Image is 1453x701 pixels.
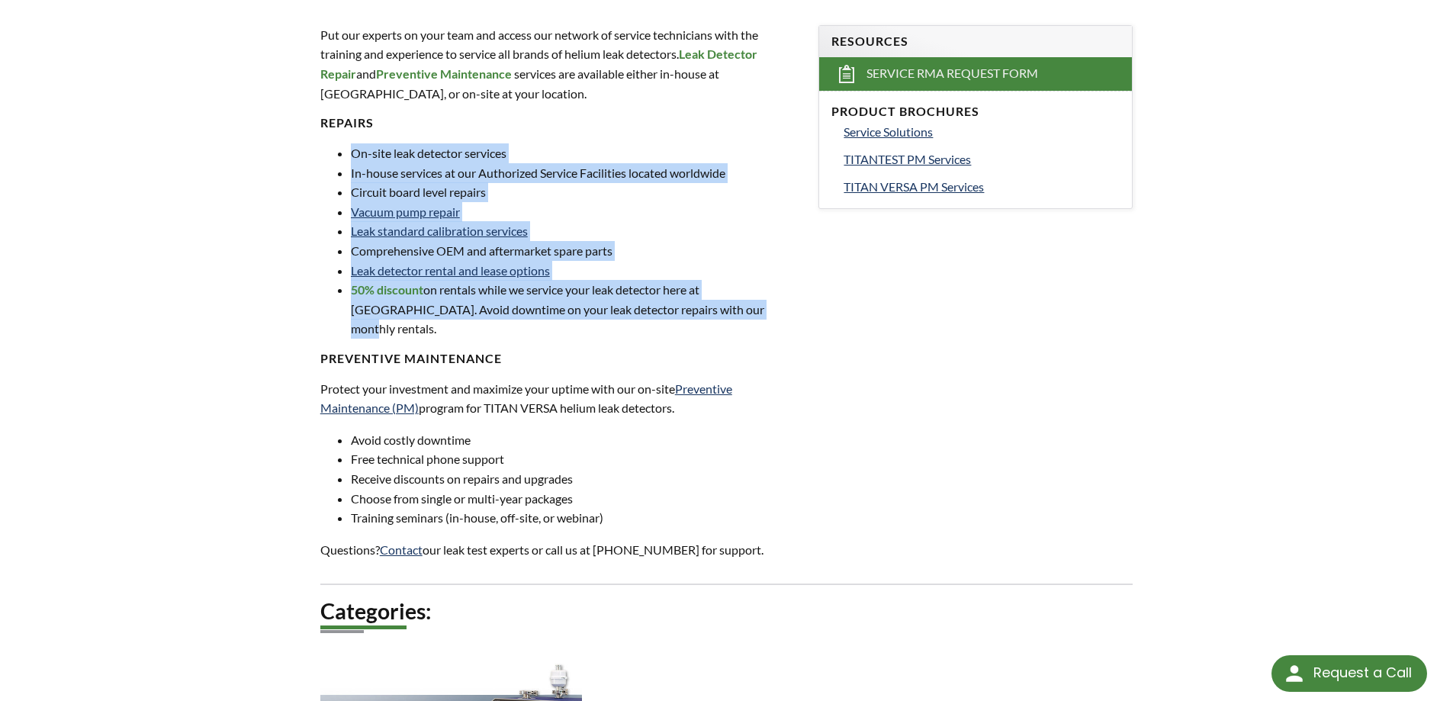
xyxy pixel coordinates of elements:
[351,223,528,238] a: Leak standard calibration services
[1282,661,1307,686] img: round button
[320,351,801,367] h4: Preventive maintenance
[376,66,512,81] strong: Preventive Maintenance
[351,449,801,469] li: Free technical phone support
[380,542,423,557] a: Contact
[844,124,933,139] span: Service Solutions
[1271,655,1427,692] div: Request a Call
[320,597,1133,625] h2: Categories:
[320,115,801,131] h4: Repairs
[844,179,984,194] span: TITAN VERSA PM Services
[351,163,801,183] li: In-house services at our Authorized Service Facilities located worldwide
[351,263,550,278] a: Leak detector rental and lease options
[831,104,1120,120] h4: Product Brochures
[844,122,1120,142] a: Service Solutions
[351,508,801,528] li: Training seminars (in-house, off-site, or webinar)
[351,469,801,489] li: Receive discounts on repairs and upgrades
[351,280,801,339] li: on rentals while we service your leak detector here at [GEOGRAPHIC_DATA]. Avoid downtime on your ...
[351,282,423,297] strong: 50% discount
[320,25,801,103] p: Put our experts on your team and access our network of service technicians with the training and ...
[351,182,801,202] li: Circuit board level repairs
[320,47,757,81] strong: Leak Detector Repair
[320,540,801,560] p: Questions? our leak test experts or call us at [PHONE_NUMBER] for support.
[351,489,801,509] li: Choose from single or multi-year packages
[819,57,1132,91] a: Service RMA Request Form
[351,241,801,261] li: Comprehensive OEM and aftermarket spare parts
[320,379,801,418] p: Protect your investment and maximize your uptime with our on-site program for TITAN VERSA helium ...
[1313,655,1412,690] div: Request a Call
[351,430,801,450] li: Avoid costly downtime
[351,204,460,219] a: Vacuum pump repair
[351,143,801,163] li: On-site leak detector services
[866,66,1038,82] span: Service RMA Request Form
[831,34,1120,50] h4: Resources
[844,150,1120,169] a: TITANTEST PM Services
[844,152,971,166] span: TITANTEST PM Services
[844,177,1120,197] a: TITAN VERSA PM Services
